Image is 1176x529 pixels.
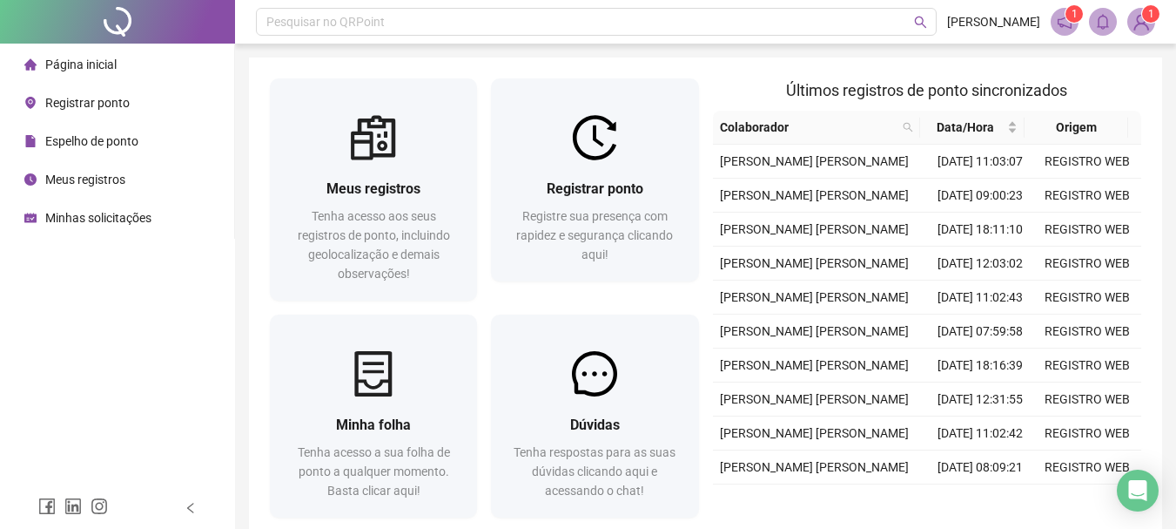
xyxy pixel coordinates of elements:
span: [PERSON_NAME] [PERSON_NAME] [720,426,909,440]
a: Registrar pontoRegistre sua presença com rapidez e segurança clicando aqui! [491,78,698,281]
span: Dúvidas [570,417,620,433]
span: [PERSON_NAME] [PERSON_NAME] [720,222,909,236]
span: Tenha respostas para as suas dúvidas clicando aqui e acessando o chat! [514,445,675,498]
span: left [185,502,197,514]
a: Minha folhaTenha acesso a sua folha de ponto a qualquer momento. Basta clicar aqui! [270,315,477,518]
span: 1 [1148,8,1154,20]
span: [PERSON_NAME] [PERSON_NAME] [720,358,909,372]
img: 90496 [1128,9,1154,35]
sup: Atualize o seu contato no menu Meus Dados [1142,5,1159,23]
td: REGISTRO WEB [1034,315,1141,349]
span: Minhas solicitações [45,211,151,225]
span: Registrar ponto [547,180,643,197]
td: REGISTRO WEB [1034,383,1141,417]
span: Colaborador [720,118,897,137]
span: [PERSON_NAME] [PERSON_NAME] [720,256,909,270]
td: REGISTRO WEB [1034,485,1141,519]
span: facebook [38,498,56,515]
td: [DATE] 18:16:39 [927,349,1034,383]
th: Origem [1025,111,1128,145]
span: Registre sua presença com rapidez e segurança clicando aqui! [516,209,673,261]
sup: 1 [1065,5,1083,23]
span: Meus registros [326,180,420,197]
td: [DATE] 07:59:58 [927,315,1034,349]
span: notification [1057,14,1072,30]
div: Open Intercom Messenger [1117,470,1159,512]
a: Meus registrosTenha acesso aos seus registros de ponto, incluindo geolocalização e demais observa... [270,78,477,301]
a: DúvidasTenha respostas para as suas dúvidas clicando aqui e acessando o chat! [491,315,698,518]
span: Meus registros [45,173,125,187]
td: [DATE] 12:31:55 [927,383,1034,417]
span: [PERSON_NAME] [PERSON_NAME] [720,324,909,338]
span: home [24,58,37,71]
td: [DATE] 18:11:10 [927,213,1034,247]
span: Registrar ponto [45,96,130,110]
td: REGISTRO WEB [1034,281,1141,315]
span: Últimos registros de ponto sincronizados [786,81,1067,99]
td: REGISTRO WEB [1034,349,1141,383]
span: clock-circle [24,173,37,186]
span: Minha folha [336,417,411,433]
span: [PERSON_NAME] [947,12,1040,31]
span: [PERSON_NAME] [PERSON_NAME] [720,188,909,202]
td: REGISTRO WEB [1034,145,1141,179]
td: REGISTRO WEB [1034,247,1141,281]
td: [DATE] 09:00:23 [927,179,1034,213]
td: [DATE] 11:02:42 [927,417,1034,451]
th: Data/Hora [920,111,1024,145]
span: schedule [24,212,37,224]
span: Tenha acesso aos seus registros de ponto, incluindo geolocalização e demais observações! [298,209,450,281]
td: REGISTRO WEB [1034,213,1141,247]
td: [DATE] 11:02:43 [927,281,1034,315]
span: linkedin [64,498,82,515]
span: Tenha acesso a sua folha de ponto a qualquer momento. Basta clicar aqui! [298,445,450,498]
td: REGISTRO WEB [1034,417,1141,451]
td: REGISTRO WEB [1034,451,1141,485]
span: Espelho de ponto [45,134,138,148]
span: [PERSON_NAME] [PERSON_NAME] [720,392,909,406]
span: environment [24,97,37,109]
td: REGISTRO WEB [1034,179,1141,213]
span: Data/Hora [927,118,1003,137]
span: search [899,114,917,140]
td: [DATE] 11:03:07 [927,145,1034,179]
span: [PERSON_NAME] [PERSON_NAME] [720,154,909,168]
span: bell [1095,14,1111,30]
span: search [914,16,927,29]
span: instagram [91,498,108,515]
td: [DATE] 12:03:02 [927,247,1034,281]
span: search [903,122,913,132]
span: file [24,135,37,147]
span: [PERSON_NAME] [PERSON_NAME] [720,460,909,474]
span: Página inicial [45,58,117,71]
td: [DATE] 18:09:36 [927,485,1034,519]
span: [PERSON_NAME] [PERSON_NAME] [720,290,909,304]
td: [DATE] 08:09:21 [927,451,1034,485]
span: 1 [1072,8,1078,20]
